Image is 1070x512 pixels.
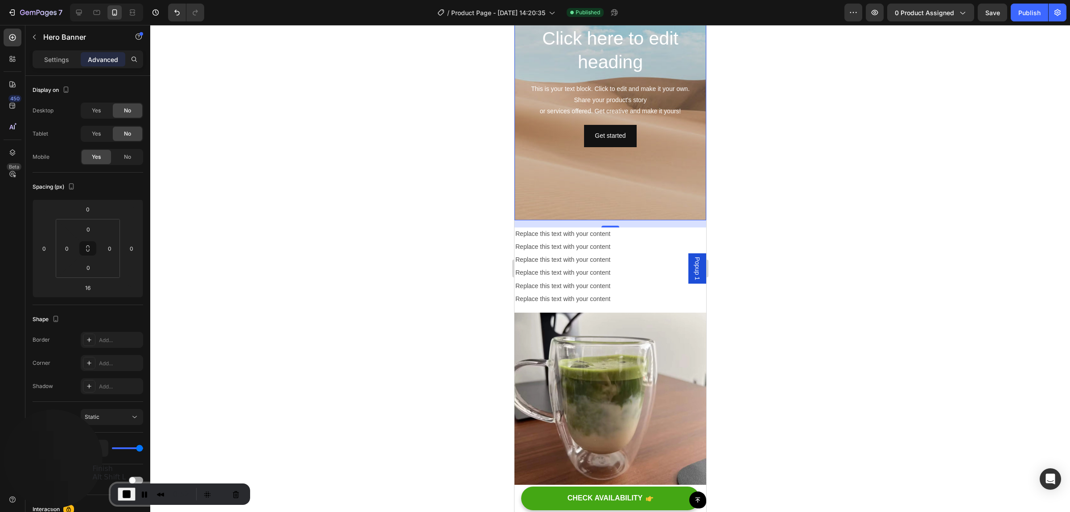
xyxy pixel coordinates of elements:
button: Static [81,409,143,425]
input: 0px [60,242,74,255]
input: 0px [79,261,97,274]
div: 450 [8,95,21,102]
input: 0 [125,242,138,255]
p: 7 [58,7,62,18]
div: Add... [99,383,141,391]
div: Shape [33,314,61,326]
div: Beta [7,163,21,170]
span: Product Page - [DATE] 14:20:35 [451,8,545,17]
span: 0 product assigned [895,8,954,17]
button: Save [978,4,1007,21]
span: Yes [92,107,101,115]
span: No [124,130,131,138]
span: Yes [92,153,101,161]
div: Add... [99,336,141,344]
div: Tablet [33,130,48,138]
div: Mobile [33,153,49,161]
input: 0px [103,242,116,255]
div: Display on [33,84,71,96]
div: Add... [99,359,141,367]
p: Hero Banner [43,32,119,42]
div: Border [33,336,50,344]
button: 7 [4,4,66,21]
span: / [447,8,449,17]
input: 0px [79,223,97,236]
div: Shadow [33,382,53,390]
div: Undo/Redo [168,4,204,21]
div: Open Intercom Messenger [1040,468,1061,490]
p: Settings [44,55,69,64]
span: No [124,153,131,161]
span: Published [576,8,600,17]
iframe: To enrich screen reader interactions, please activate Accessibility in Grammarly extension settings [514,25,706,512]
p: Advanced [88,55,118,64]
button: Publish [1011,4,1048,21]
div: Publish [1018,8,1041,17]
button: 0 product assigned [887,4,974,21]
span: Save [985,9,1000,17]
input: 0 [79,202,97,216]
input: 16 [79,281,97,294]
div: Spacing (px) [33,181,77,193]
span: Yes [92,130,101,138]
div: Corner [33,359,50,367]
span: No [124,107,131,115]
input: 0 [37,242,51,255]
div: Desktop [33,107,53,115]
